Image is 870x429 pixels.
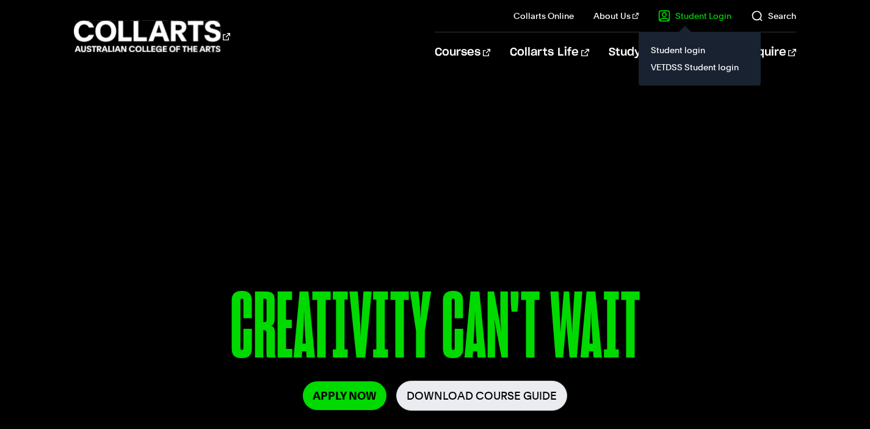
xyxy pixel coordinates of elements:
[396,381,567,411] a: Download Course Guide
[74,19,230,54] div: Go to homepage
[513,10,574,22] a: Collarts Online
[303,381,386,410] a: Apply Now
[751,10,796,22] a: Search
[648,59,751,76] a: VETDSS Student login
[435,32,490,73] a: Courses
[510,32,589,73] a: Collarts Life
[658,10,731,22] a: Student Login
[743,32,796,73] a: Enquire
[74,280,796,381] p: CREATIVITY CAN'T WAIT
[609,32,723,73] a: Study Information
[648,42,751,59] a: Student login
[593,10,639,22] a: About Us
